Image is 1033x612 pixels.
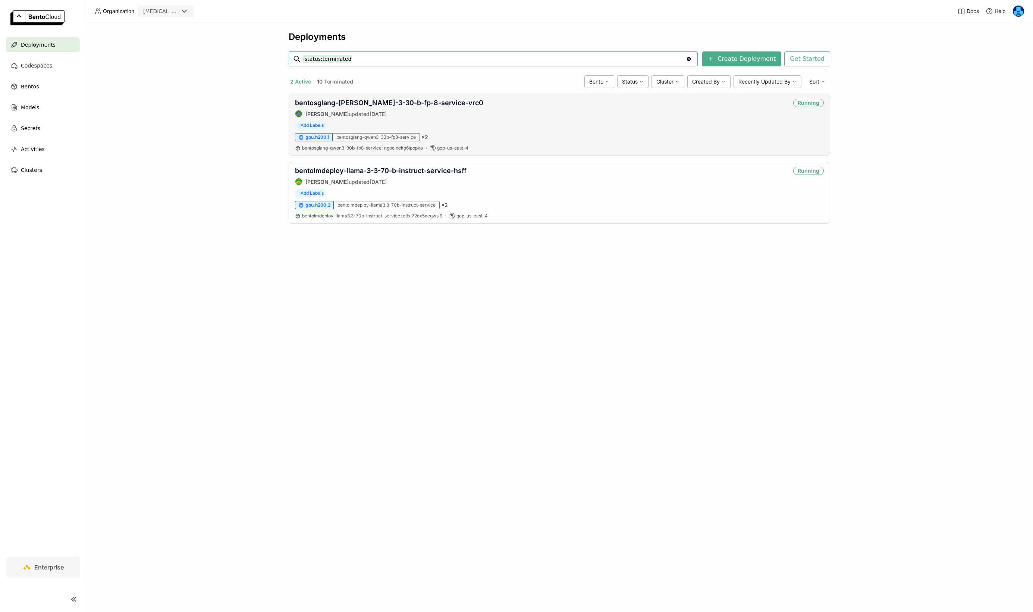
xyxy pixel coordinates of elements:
div: Created By [687,75,731,88]
span: Codespaces [21,61,52,70]
span: [DATE] [370,179,387,185]
a: Deployments [6,37,80,52]
a: bentosglang-[PERSON_NAME]-3-30-b-fp-8-service-vrc0 [295,99,483,107]
a: Codespaces [6,58,80,73]
span: gcp-us-east-4 [437,145,468,151]
span: Created By [692,78,720,85]
div: Running [793,167,824,175]
span: gpu.h200.1 [305,134,329,140]
div: updated [295,178,467,185]
a: Models [6,100,80,115]
a: bentolmdeploy-llama-3-3-70-b-instruct-service-hsff [295,167,467,175]
span: : [382,145,383,151]
button: Get Started [784,51,830,66]
div: [MEDICAL_DATA] [143,7,178,15]
a: Clusters [6,163,80,178]
div: updated [295,110,483,117]
img: Shenyang Zhao [295,110,302,117]
strong: [PERSON_NAME] [305,111,349,117]
img: logo [10,10,65,25]
span: +Add Labels [295,189,326,197]
div: Bento [584,75,614,88]
button: 10 Terminated [315,77,355,87]
button: Create Deployment [702,51,781,66]
div: Recently Updated By [734,75,801,88]
div: Sort [804,75,830,88]
span: × 2 [441,202,448,208]
a: Secrets [6,121,80,136]
input: Selected revia. [179,8,180,15]
div: Running [793,99,824,107]
span: Enterprise [34,564,64,571]
div: Deployments [289,31,830,43]
span: Activities [21,145,45,154]
span: [DATE] [370,111,387,117]
span: Cluster [656,78,674,85]
span: Help [995,8,1006,15]
strong: [PERSON_NAME] [305,179,349,185]
span: gpu.h200.2 [305,202,330,208]
span: Recently Updated By [738,78,791,85]
span: : [401,213,402,219]
span: Clusters [21,166,42,175]
span: Docs [967,8,979,15]
div: Status [617,75,649,88]
span: gcp-us-east-4 [456,213,488,219]
span: +Add Labels [295,121,326,129]
img: Steve Guo [295,178,302,185]
button: 2 Active [289,77,313,87]
span: × 2 [421,134,428,141]
span: bentolmdeploy-llama3.3-70b-instruct-service e3xj72cx5oegwsi9 [302,213,442,219]
a: Docs [958,7,979,15]
span: Models [21,103,39,112]
img: Yi Guo [1013,6,1024,17]
span: Secrets [21,124,40,133]
span: Status [622,78,638,85]
a: Enterprise [6,557,80,578]
span: Deployments [21,40,56,49]
span: Bentos [21,82,39,91]
span: bentosglang-qwen3-30b-fp8-service ngocixekg6lpopko [302,145,423,151]
span: Bento [589,78,603,85]
span: Organization [103,8,134,15]
span: Sort [809,78,819,85]
a: Bentos [6,79,80,94]
a: bentosglang-qwen3-30b-fp8-service:ngocixekg6lpopko [302,145,423,151]
div: bentosglang-qwen3-30b-fp8-service [333,133,420,141]
a: Activities [6,142,80,157]
a: bentolmdeploy-llama3.3-70b-instruct-service:e3xj72cx5oegwsi9 [302,213,442,219]
div: Help [986,7,1006,15]
input: Search [302,53,686,65]
div: Cluster [651,75,684,88]
svg: Clear value [686,56,692,62]
div: bentolmdeploy-llama3.3-70b-instruct-service [334,201,440,209]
